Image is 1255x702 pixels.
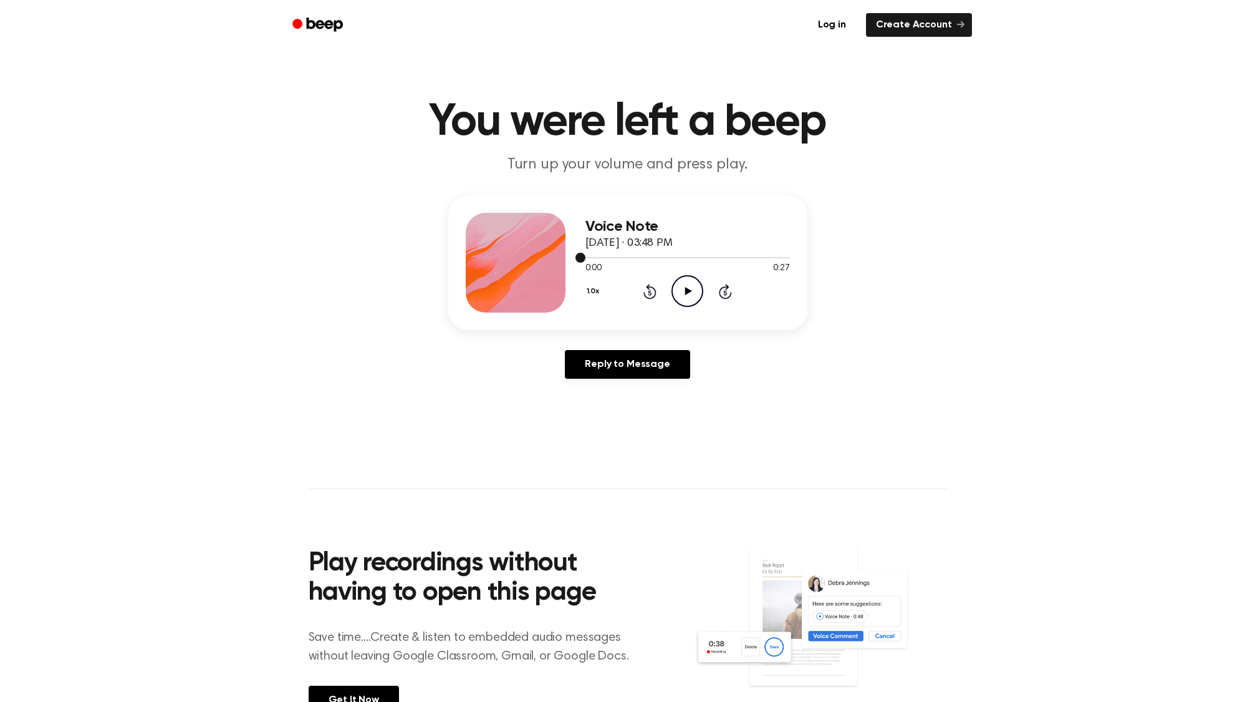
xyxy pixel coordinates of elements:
[388,155,867,175] p: Turn up your volume and press play.
[866,13,972,37] a: Create Account
[773,262,789,275] span: 0:27
[309,100,947,145] h1: You were left a beep
[585,238,673,249] span: [DATE] · 03:48 PM
[309,549,645,608] h2: Play recordings without having to open this page
[565,350,690,379] a: Reply to Message
[585,262,602,275] span: 0:00
[805,11,858,39] a: Log in
[585,218,790,235] h3: Voice Note
[284,13,354,37] a: Beep
[309,628,645,666] p: Save time....Create & listen to embedded audio messages without leaving Google Classroom, Gmail, ...
[585,281,604,302] button: 1.0x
